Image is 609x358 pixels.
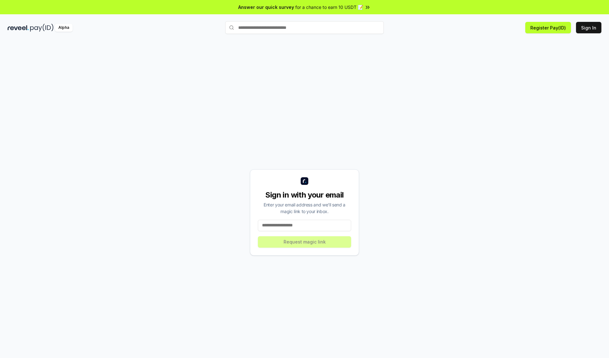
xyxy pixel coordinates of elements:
button: Register Pay(ID) [525,22,571,33]
img: reveel_dark [8,24,29,32]
span: for a chance to earn 10 USDT 📝 [295,4,363,10]
div: Enter your email address and we’ll send a magic link to your inbox. [258,201,351,215]
img: pay_id [30,24,54,32]
button: Sign In [576,22,601,33]
div: Alpha [55,24,73,32]
span: Answer our quick survey [238,4,294,10]
div: Sign in with your email [258,190,351,200]
img: logo_small [301,177,308,185]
